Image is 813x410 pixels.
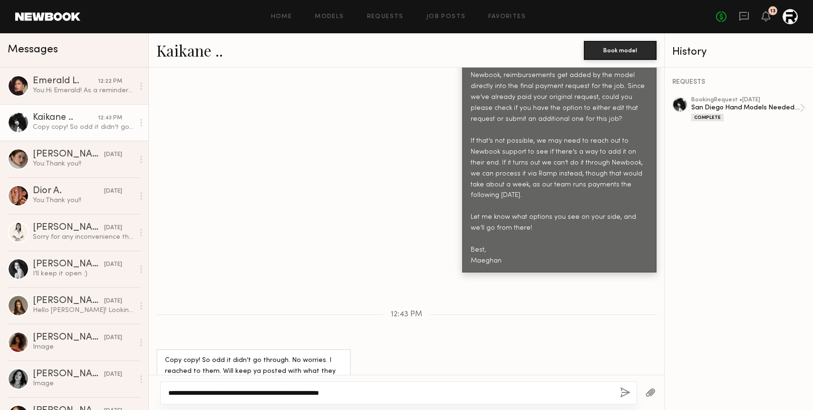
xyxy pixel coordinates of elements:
div: [DATE] [104,150,122,159]
div: San Diego Hand Models Needed (9/4) [691,103,800,112]
div: [DATE] [104,224,122,233]
div: [DATE] [104,260,122,269]
div: Image [33,342,134,351]
div: [DATE] [104,187,122,196]
div: REQUESTS [672,79,805,86]
a: Favorites [488,14,526,20]
div: [PERSON_NAME], Thanks for flagging the $26 nail reimbursement. In Newbook, reimbursements get add... [471,38,648,267]
div: 12:22 PM [98,77,122,86]
div: [DATE] [104,297,122,306]
span: 12:43 PM [391,311,422,319]
div: Copy copy! So odd it didn’t go through. No worries. I reached to them. Will keep ya posted with w... [33,123,134,132]
div: Complete [691,114,724,121]
div: Sorry for any inconvenience this may cause [33,233,134,242]
div: [DATE] [104,333,122,342]
a: Home [271,14,292,20]
span: Messages [8,44,58,55]
div: I’ll keep it open :) [33,269,134,278]
a: Requests [367,14,404,20]
div: You: Thank you!! [33,159,134,168]
a: Models [315,14,344,20]
div: You: Thank you!! [33,196,134,205]
div: [PERSON_NAME] [33,223,104,233]
div: You: Hi Emerald! As a reminder we will need you to get a manicure within the manicure direction a... [33,86,134,95]
div: [PERSON_NAME] [33,333,104,342]
div: [PERSON_NAME] [33,260,104,269]
div: History [672,47,805,58]
div: booking Request • [DATE] [691,97,800,103]
a: bookingRequest •[DATE]San Diego Hand Models Needed (9/4)Complete [691,97,805,121]
a: Job Posts [426,14,466,20]
button: Book model [584,41,657,60]
div: 12:43 PM [98,114,122,123]
div: [PERSON_NAME] [33,296,104,306]
div: 13 [770,9,775,14]
div: Dior A. [33,186,104,196]
div: Image [33,379,134,388]
div: [PERSON_NAME] [33,370,104,379]
div: [PERSON_NAME] [33,150,104,159]
a: Kaikane .. [156,40,223,60]
div: Hello [PERSON_NAME]! Looking forward to hearing back from you [EMAIL_ADDRESS][DOMAIN_NAME] Thanks 🙏🏼 [33,306,134,315]
div: Kaikane .. [33,113,98,123]
div: Copy copy! So odd it didn’t go through. No worries. I reached to them. Will keep ya posted with w... [165,355,342,388]
a: Book model [584,46,657,54]
div: Emerald L. [33,77,98,86]
div: [DATE] [104,370,122,379]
